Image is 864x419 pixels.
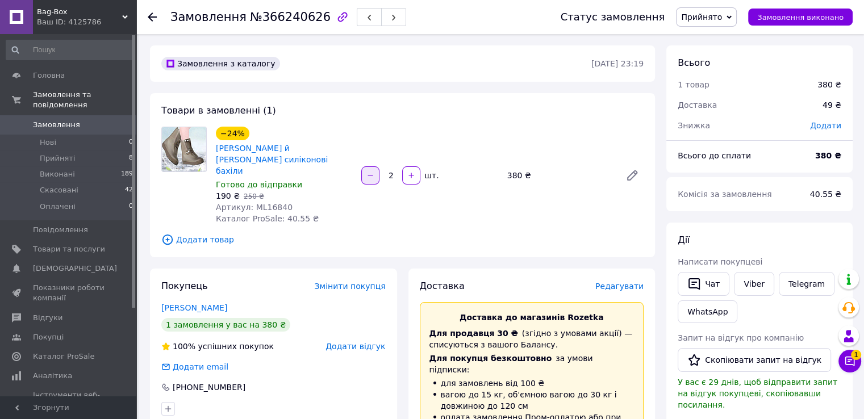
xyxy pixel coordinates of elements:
button: Замовлення виконано [748,9,853,26]
span: Запит на відгук про компанію [678,333,804,342]
span: Прийняті [40,153,75,164]
span: 250 ₴ [244,192,264,200]
span: Доставка [420,280,465,291]
span: 0 [129,202,133,212]
span: Bag-Box [37,7,122,17]
span: Замовлення [33,120,80,130]
a: WhatsApp [678,300,737,323]
a: Viber [734,272,774,296]
li: вагою до 15 кг, об'ємною вагою до 30 кг і довжиною до 120 см [429,389,635,412]
span: 40.55 ₴ [810,190,841,199]
span: Дії [678,234,690,245]
span: Виконані [40,169,75,179]
time: [DATE] 23:19 [591,59,644,68]
button: Чат [678,272,729,296]
span: Аналітика [33,371,72,381]
div: 380 ₴ [817,79,841,90]
span: Додати товар [161,233,644,246]
span: Доставка [678,100,717,110]
span: Написати покупцеві [678,257,762,266]
span: Для покупця безкоштовно [429,354,552,363]
span: Готово до відправки [216,180,302,189]
span: 42 [125,185,133,195]
span: №366240626 [250,10,331,24]
span: Замовлення [170,10,247,24]
span: Всього до сплати [678,151,751,160]
button: Чат з покупцем1 [838,350,861,372]
div: Повернутися назад [148,11,157,23]
div: шт. [421,170,440,181]
span: Товари в замовленні (1) [161,105,276,116]
span: Замовлення та повідомлення [33,90,136,110]
div: Ваш ID: 4125786 [37,17,136,27]
span: Доставка до магазинів Rozetka [460,313,604,322]
a: Telegram [779,272,834,296]
b: 380 ₴ [815,151,841,160]
div: −24% [216,127,249,140]
a: Редагувати [621,164,644,187]
span: 100% [173,342,195,351]
span: Артикул: ML16840 [216,203,293,212]
span: 1 товар [678,80,709,89]
div: за умови підписки: [429,353,635,375]
span: Для продавця 30 ₴ [429,329,518,338]
span: У вас є 29 днів, щоб відправити запит на відгук покупцеві, скопіювавши посилання. [678,378,837,409]
span: Всього [678,57,710,68]
span: Каталог ProSale [33,351,94,362]
img: Чохли-бахіли силіконові силіконові силікон Водонепроникні чохли й бахіли Надійні силіконові бахіл... [162,127,206,171]
div: 1 замовлення у вас на 380 ₴ [161,318,290,332]
span: Повідомлення [33,225,88,235]
span: Покупець [161,280,208,291]
span: Інструменти веб-майстра та SEO [33,390,105,410]
div: [PHONE_NUMBER] [172,382,247,393]
span: 1 [851,350,861,360]
span: Покупці [33,332,64,342]
span: Замовлення виконано [757,13,844,22]
span: Відгуки [33,313,62,323]
a: [PERSON_NAME] [161,303,227,312]
span: Скасовані [40,185,78,195]
span: Змінити покупця [315,282,386,291]
li: для замовлень від 100 ₴ [429,378,635,389]
span: Додати відгук [325,342,385,351]
button: Скопіювати запит на відгук [678,348,831,372]
span: Головна [33,70,65,81]
span: 189 [121,169,133,179]
span: [DEMOGRAPHIC_DATA] [33,263,117,274]
div: 380 ₴ [503,167,616,183]
span: Товари та послуги [33,244,105,254]
div: (згідно з умовами акції) — списуються з вашого Балансу. [429,328,635,350]
div: успішних покупок [161,341,274,352]
div: Додати email [172,361,229,372]
span: 8 [129,153,133,164]
span: 190 ₴ [216,191,240,200]
span: Комісія за замовлення [678,190,772,199]
div: Статус замовлення [561,11,665,23]
span: Додати [810,121,841,130]
span: Прийнято [681,12,722,22]
input: Пошук [6,40,134,60]
div: Замовлення з каталогу [161,57,280,70]
span: Нові [40,137,56,148]
span: Редагувати [595,282,644,291]
span: Каталог ProSale: 40.55 ₴ [216,214,319,223]
div: Додати email [160,361,229,372]
div: 49 ₴ [816,93,848,118]
span: Показники роботи компанії [33,283,105,303]
a: [PERSON_NAME] й [PERSON_NAME] силіконові бахіли [216,144,328,175]
span: Знижка [678,121,710,130]
span: Оплачені [40,202,76,212]
span: 0 [129,137,133,148]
